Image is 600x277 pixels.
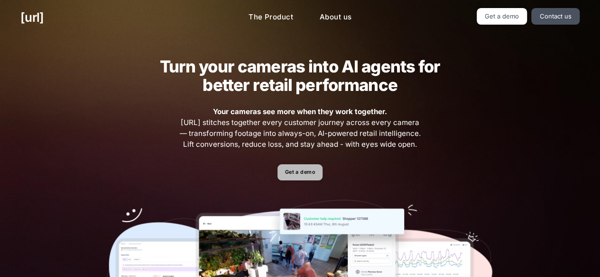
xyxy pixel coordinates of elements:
h2: Turn your cameras into AI agents for better retail performance [145,57,455,94]
a: Contact us [531,8,580,25]
strong: Your cameras see more when they work together. [213,107,387,116]
a: [URL] [20,8,44,27]
span: [URL] stitches together every customer journey across every camera — transforming footage into al... [178,107,422,150]
a: Get a demo [477,8,527,25]
a: About us [312,8,359,27]
a: Get a demo [277,164,323,181]
a: The Product [241,8,301,27]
